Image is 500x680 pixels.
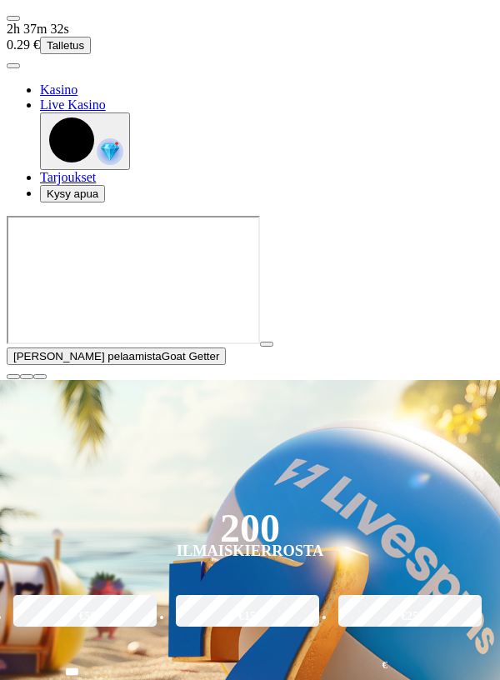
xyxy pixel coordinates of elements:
button: [PERSON_NAME] pelaamistaGoat Getter [7,347,226,365]
img: reward-icon [97,138,123,165]
span: Kysy apua [47,187,98,200]
span: Talletus [47,39,84,52]
button: fullscreen icon [33,374,47,379]
button: menu [7,16,20,21]
a: gift-inverted iconTarjoukset [40,170,96,184]
span: Kasino [40,82,77,97]
a: poker-chip iconLive Kasino [40,97,106,112]
button: menu [7,63,20,68]
button: close icon [7,374,20,379]
button: play icon [260,342,273,347]
span: Live Kasino [40,97,106,112]
label: €150 [172,592,328,641]
span: user session time [7,22,69,36]
span: [PERSON_NAME] pelaamista [13,350,162,362]
span: € [382,657,387,673]
span: 0.29 € [7,37,40,52]
button: Talletus [40,37,91,54]
div: Ilmaiskierrosta [177,542,323,559]
a: diamond iconKasino [40,82,77,97]
label: €50 [9,592,166,641]
button: chevron-down icon [20,374,33,379]
button: headphones iconKysy apua [40,185,105,202]
span: Tarjoukset [40,170,96,184]
iframe: Goat Getter [7,216,260,344]
button: reward-icon [40,112,130,170]
label: €250 [334,592,491,641]
div: 200 [220,520,280,537]
span: Goat Getter [162,350,220,362]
